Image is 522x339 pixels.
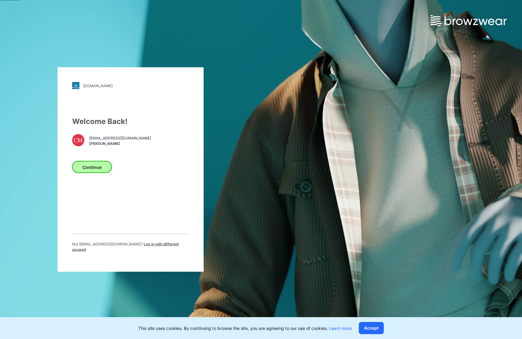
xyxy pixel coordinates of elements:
span: [EMAIL_ADDRESS][DOMAIN_NAME] [89,135,151,141]
img: browzwear-logo.73288ffb.svg [431,15,507,26]
div: [DOMAIN_NAME] [83,83,113,88]
div: CM [72,134,84,146]
div: Welcome Back! [72,116,189,127]
img: svg+xml;base64,PHN2ZyB3aWR0aD0iMjgiIGhlaWdodD0iMjgiIHZpZXdCb3g9IjAgMCAyOCAyOCIgZmlsbD0ibm9uZSIgeG... [72,82,79,89]
a: Learn more [329,326,352,331]
p: Not [EMAIL_ADDRESS][DOMAIN_NAME] ? [72,241,189,252]
button: Continue [72,161,112,173]
button: Accept [359,322,384,334]
a: [DOMAIN_NAME] [72,82,189,89]
span: [PERSON_NAME] [89,141,151,146]
p: This site uses cookies. By continuing to browse the site, you are agreeing to our use of cookies. [138,325,352,331]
